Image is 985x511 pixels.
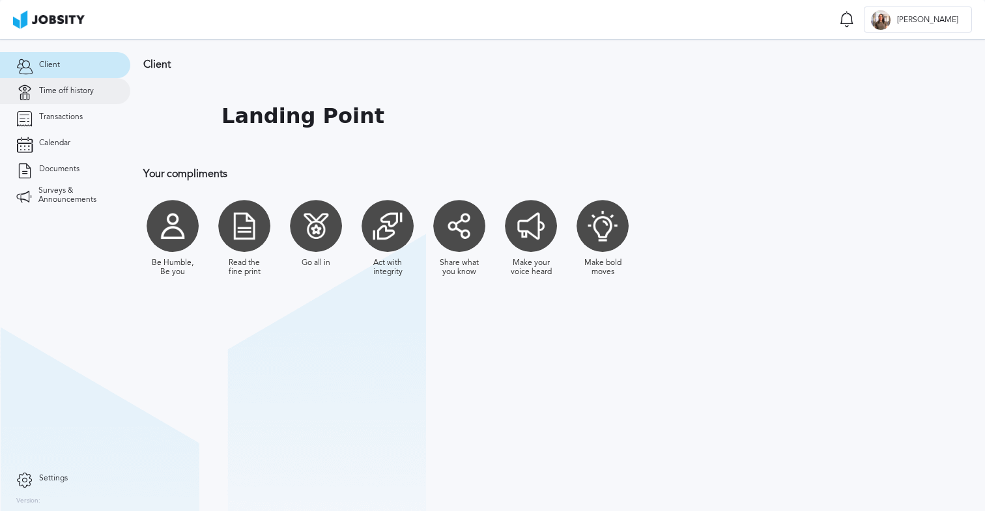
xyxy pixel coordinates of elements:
[580,258,625,277] div: Make bold moves
[221,258,267,277] div: Read the fine print
[39,61,60,70] span: Client
[39,113,83,122] span: Transactions
[39,474,68,483] span: Settings
[864,7,972,33] button: E[PERSON_NAME]
[13,10,85,29] img: ab4bad089aa723f57921c736e9817d99.png
[302,258,330,268] div: Go all in
[39,139,70,148] span: Calendar
[143,59,850,70] h3: Client
[38,186,114,204] span: Surveys & Announcements
[143,168,850,180] h3: Your compliments
[436,258,482,277] div: Share what you know
[365,258,410,277] div: Act with integrity
[891,16,965,25] span: [PERSON_NAME]
[16,497,40,505] label: Version:
[150,258,195,277] div: Be Humble, Be you
[39,87,94,96] span: Time off history
[39,165,79,174] span: Documents
[871,10,891,30] div: E
[221,104,384,128] h1: Landing Point
[508,258,554,277] div: Make your voice heard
